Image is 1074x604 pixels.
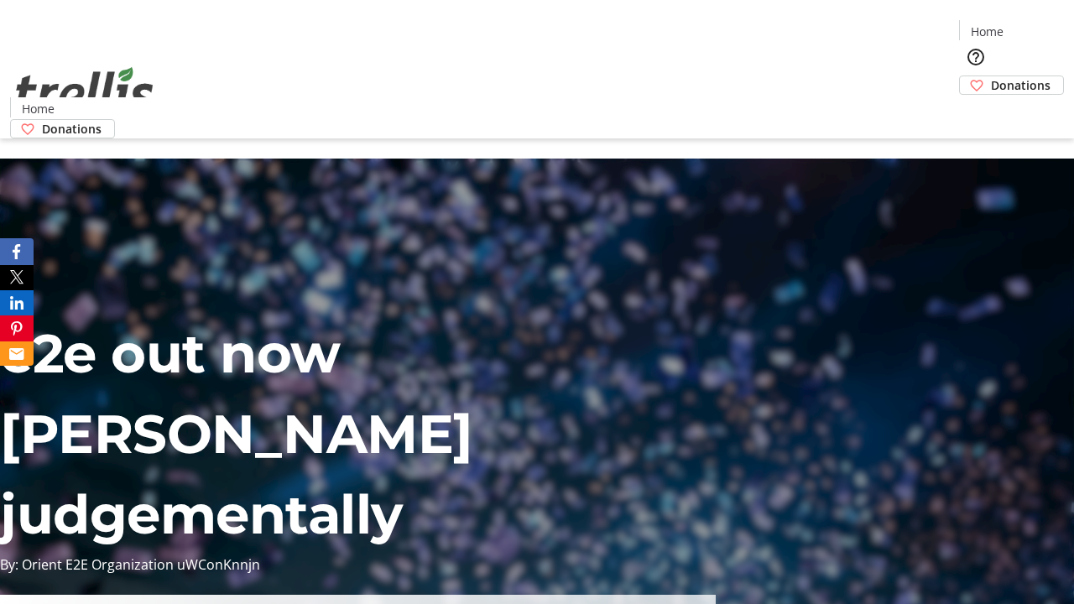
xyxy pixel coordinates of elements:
[959,95,993,128] button: Cart
[991,76,1051,94] span: Donations
[10,119,115,138] a: Donations
[959,75,1064,95] a: Donations
[42,120,102,138] span: Donations
[11,100,65,117] a: Home
[960,23,1014,40] a: Home
[971,23,1004,40] span: Home
[22,100,55,117] span: Home
[959,40,993,74] button: Help
[10,49,159,133] img: Orient E2E Organization uWConKnnjn's Logo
